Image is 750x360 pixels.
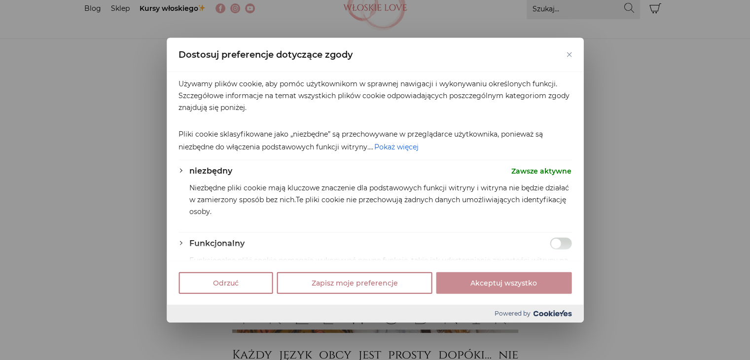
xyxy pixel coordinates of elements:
[179,128,571,154] p: Pliki cookie sklasyfikowane jako „niezbędne” są przechowywane w przeglądarce użytkownika, poniewa...
[189,182,571,217] p: Niezbędne pliki cookie mają kluczowe znaczenie dla podstawowych funkcji witryny i witryna nie będ...
[277,272,432,293] button: Zapisz moje preferencje
[189,238,245,250] button: Funkcjonalny
[567,52,571,57] img: Close
[373,140,420,154] button: Pokaż więcej
[567,52,571,57] button: Blisko
[179,272,273,293] button: Odrzuć
[167,304,583,322] div: Powered by
[511,165,571,177] span: Zawsze aktywne
[189,165,232,177] button: niezbędny
[436,272,571,293] button: Akceptuj wszystko
[179,49,353,61] span: Dostosuj preferencje dotyczące zgody
[533,310,571,317] img: Cookieyes logo
[550,238,571,250] input: Włączyć Funkcjonalny
[179,78,571,113] p: Używamy plików cookie, aby pomóc użytkownikom w sprawnej nawigacji i wykonywaniu określonych funk...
